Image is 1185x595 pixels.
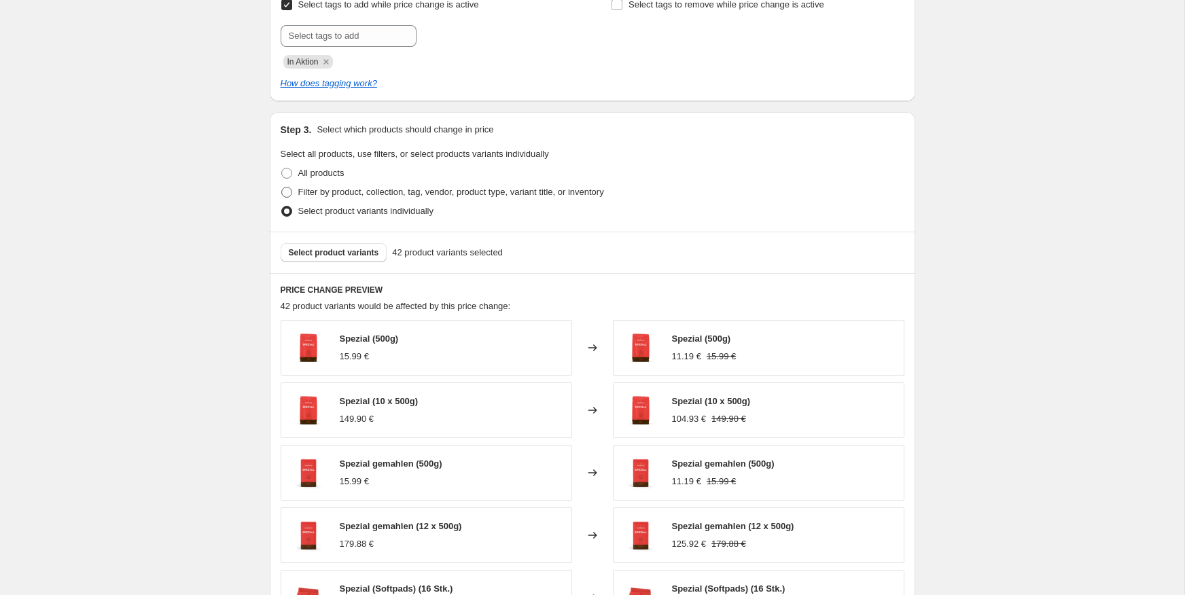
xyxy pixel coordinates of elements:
span: Select product variants [289,247,379,258]
img: jhornig-spezial-gemahlen-500g_80x.png [620,452,661,493]
input: Select tags to add [281,25,417,47]
span: 42 product variants would be affected by this price change: [281,301,511,311]
div: 15.99 € [340,350,369,363]
a: How does tagging work? [281,78,377,88]
span: Spezial (500g) [672,333,731,344]
img: jhornig-spezial-gemahlen-500g_80x.png [288,515,329,556]
span: Spezial (10 x 500g) [340,396,419,406]
img: jhornig-spezial-ganze-bohne-500g_80x.webp [620,390,661,431]
span: Select product variants individually [298,206,434,216]
span: In Aktion [287,57,319,67]
div: 11.19 € [672,350,701,363]
h6: PRICE CHANGE PREVIEW [281,285,904,295]
span: Spezial gemahlen (500g) [340,458,442,469]
span: Spezial (Softpads) (16 Stk.) [672,583,785,594]
div: 149.90 € [340,412,374,426]
div: 11.19 € [672,475,701,488]
span: Spezial gemahlen (12 x 500g) [672,521,794,531]
div: 125.92 € [672,537,707,551]
img: jhornig-spezial-ganze-bohne-500g_80x.webp [288,327,329,368]
span: Select all products, use filters, or select products variants individually [281,149,549,159]
button: Select product variants [281,243,387,262]
img: jhornig-spezial-ganze-bohne-500g_80x.webp [288,390,329,431]
img: jhornig-spezial-ganze-bohne-500g_80x.webp [620,327,661,368]
span: 42 product variants selected [392,246,503,259]
strike: 149.90 € [711,412,746,426]
strike: 15.99 € [707,350,736,363]
span: Spezial (Softpads) (16 Stk.) [340,583,453,594]
span: Spezial (10 x 500g) [672,396,751,406]
span: Filter by product, collection, tag, vendor, product type, variant title, or inventory [298,187,604,197]
h2: Step 3. [281,123,312,137]
div: 179.88 € [340,537,374,551]
div: 15.99 € [340,475,369,488]
strike: 179.88 € [711,537,746,551]
img: jhornig-spezial-gemahlen-500g_80x.png [288,452,329,493]
img: jhornig-spezial-gemahlen-500g_80x.png [620,515,661,556]
div: 104.93 € [672,412,707,426]
span: Spezial (500g) [340,333,399,344]
button: Remove In Aktion [320,56,332,68]
span: Spezial gemahlen (500g) [672,458,775,469]
p: Select which products should change in price [317,123,493,137]
span: Spezial gemahlen (12 x 500g) [340,521,462,531]
span: All products [298,168,344,178]
strike: 15.99 € [707,475,736,488]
